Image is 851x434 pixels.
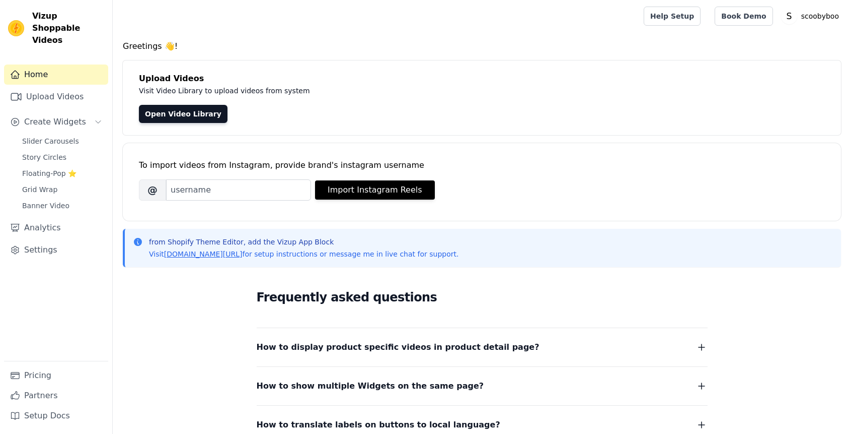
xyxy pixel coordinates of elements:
a: Story Circles [16,150,108,164]
a: Upload Videos [4,87,108,107]
div: To import videos from Instagram, provide brand's instagram username [139,159,825,171]
button: How to translate labels on buttons to local language? [257,418,708,432]
span: How to translate labels on buttons to local language? [257,418,500,432]
h2: Frequently asked questions [257,287,708,307]
p: from Shopify Theme Editor, add the Vizup App Block [149,237,458,247]
span: @ [139,179,166,201]
a: Settings [4,240,108,260]
span: Story Circles [22,152,66,162]
a: Open Video Library [139,105,227,123]
span: Banner Video [22,201,69,211]
button: How to display product specific videos in product detail page? [257,340,708,354]
button: Create Widgets [4,112,108,132]
p: Visit Video Library to upload videos from system [139,85,590,97]
span: Floating-Pop ⭐ [22,168,76,178]
span: How to display product specific videos in product detail page? [257,340,539,354]
h4: Upload Videos [139,73,825,85]
a: Floating-Pop ⭐ [16,166,108,180]
a: Help Setup [644,7,701,26]
input: username [166,179,311,201]
a: Analytics [4,218,108,238]
p: Visit for setup instructions or message me in live chat for support. [149,249,458,259]
a: Partners [4,386,108,406]
a: Slider Carousels [16,134,108,148]
text: S [786,11,792,21]
a: [DOMAIN_NAME][URL] [164,250,243,258]
a: Banner Video [16,199,108,213]
img: Vizup [8,20,24,36]
span: How to show multiple Widgets on the same page? [257,379,484,393]
span: Create Widgets [24,116,86,128]
p: scoobyboo [797,7,843,25]
span: Vizup Shoppable Videos [32,10,104,46]
h4: Greetings 👋! [123,40,841,52]
a: Setup Docs [4,406,108,426]
a: Book Demo [715,7,772,26]
a: Grid Wrap [16,182,108,197]
button: S scoobyboo [781,7,843,25]
span: Slider Carousels [22,136,79,146]
button: Import Instagram Reels [315,180,435,200]
a: Pricing [4,365,108,386]
a: Home [4,65,108,85]
span: Grid Wrap [22,184,57,195]
button: How to show multiple Widgets on the same page? [257,379,708,393]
